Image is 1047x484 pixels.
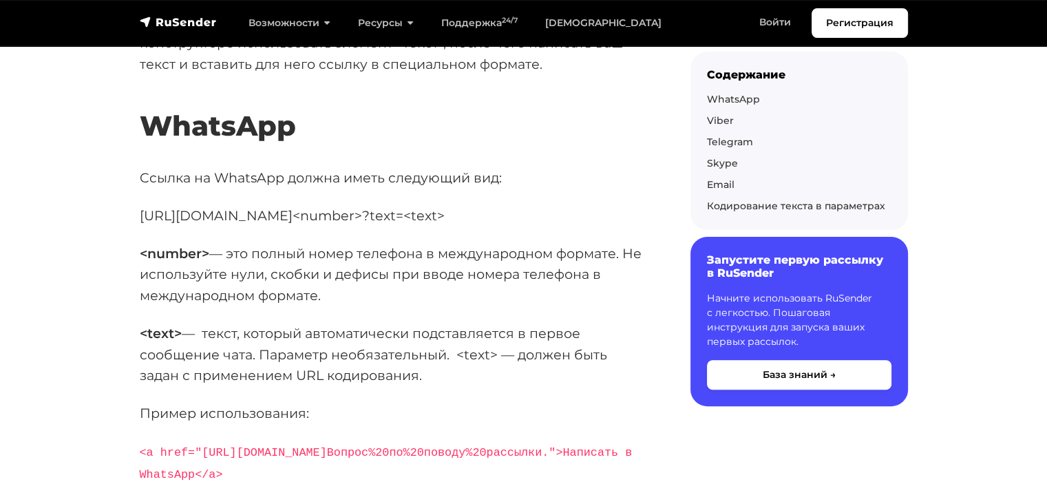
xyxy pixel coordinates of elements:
[707,136,753,148] a: Telegram
[690,237,908,406] a: Запустите первую рассылку в RuSender Начните использовать RuSender с легкостью. Пошаговая инструк...
[427,9,531,37] a: Поддержка24/7
[707,200,885,212] a: Кодирование текста в параметрах
[707,93,760,105] a: WhatsApp
[707,291,891,349] p: Начните использовать RuSender с легкостью. Пошаговая инструкция для запуска ваших первых рассылок.
[344,9,427,37] a: Ресурсы
[140,15,217,29] img: RuSender
[707,253,891,280] h6: Запустите первую рассылку в RuSender
[502,16,518,25] sup: 24/7
[140,69,646,143] h2: WhatsApp
[140,323,646,386] p: — текст, который автоматически подставляется в первое сообщение чата. Параметр необязательный. <t...
[745,8,805,36] a: Войти
[707,178,734,191] a: Email
[140,205,646,227] p: [URL][DOMAIN_NAME]<number>?text=<text>
[707,114,734,127] a: Viber
[707,68,891,81] div: Содержание
[140,446,633,481] code: <a href="[URL][DOMAIN_NAME]Вопрос%20по%20поводу%20рассылки.">Написать в WhatsApp</a>
[140,325,182,341] strong: <text>
[531,9,675,37] a: [DEMOGRAPHIC_DATA]
[140,403,646,424] p: Пример использования:
[140,245,209,262] strong: <number>
[235,9,344,37] a: Возможности
[707,360,891,390] button: База знаний →
[140,167,646,189] p: Ccылка на WhatsApp должна иметь следующий вид:
[707,157,738,169] a: Skype
[812,8,908,38] a: Регистрация
[140,243,646,306] p: — это полный номер телефона в международном формате. Не используйте нули, скобки и дефисы при вво...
